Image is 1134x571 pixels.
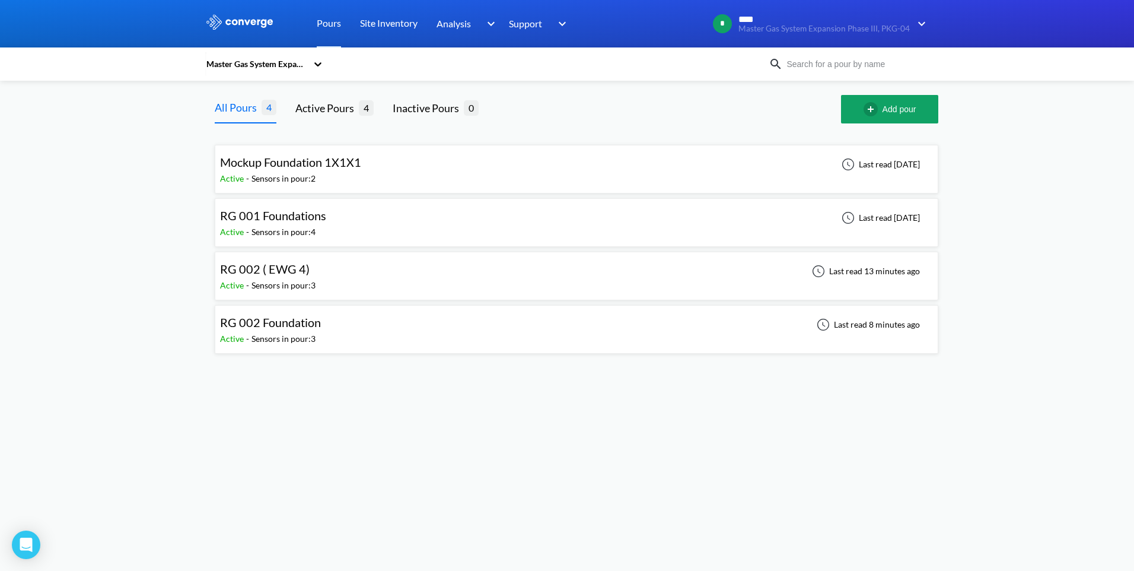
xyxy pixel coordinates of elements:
div: Inactive Pours [393,100,464,116]
span: - [246,334,251,344]
span: 0 [464,100,479,115]
span: RG 002 ( EWG 4) [220,262,310,276]
div: Sensors in pour: 3 [251,279,316,292]
div: Active Pours [295,100,359,116]
span: Active [220,280,246,290]
a: RG 001 FoundationsActive-Sensors in pour:4Last read [DATE] [215,212,938,222]
div: Last read [DATE] [835,211,923,225]
div: Sensors in pour: 3 [251,332,316,345]
span: Mockup Foundation 1X1X1 [220,155,361,169]
img: logo_ewhite.svg [205,14,274,30]
span: - [246,280,251,290]
span: RG 001 Foundations [220,208,326,223]
span: Analysis [437,16,471,31]
a: RG 002 FoundationActive-Sensors in pour:3Last read 8 minutes ago [215,319,938,329]
span: Master Gas System Expansion Phase III, PKG-04 [738,24,910,33]
div: Last read [DATE] [835,157,923,172]
span: Active [220,227,246,237]
img: downArrow.svg [910,17,929,31]
button: Add pour [841,95,938,123]
img: icon-search.svg [769,57,783,71]
div: Sensors in pour: 2 [251,172,316,185]
div: Master Gas System Expansion Phase III, PKG-04 [205,58,307,71]
img: downArrow.svg [550,17,569,31]
span: - [246,173,251,183]
div: Last read 13 minutes ago [805,264,923,278]
a: Mockup Foundation 1X1X1Active-Sensors in pour:2Last read [DATE] [215,158,938,169]
div: All Pours [215,99,262,116]
input: Search for a pour by name [783,58,926,71]
span: Active [220,173,246,183]
span: Support [509,16,542,31]
span: - [246,227,251,237]
span: RG 002 Foundation [220,315,321,329]
img: add-circle-outline.svg [864,102,883,116]
div: Open Intercom Messenger [12,531,40,559]
span: 4 [262,100,276,115]
span: 4 [359,100,374,115]
div: Sensors in pour: 4 [251,226,316,239]
span: Active [220,334,246,344]
a: RG 002 ( EWG 4)Active-Sensors in pour:3Last read 13 minutes ago [215,265,938,275]
img: downArrow.svg [479,17,498,31]
div: Last read 8 minutes ago [810,318,923,332]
